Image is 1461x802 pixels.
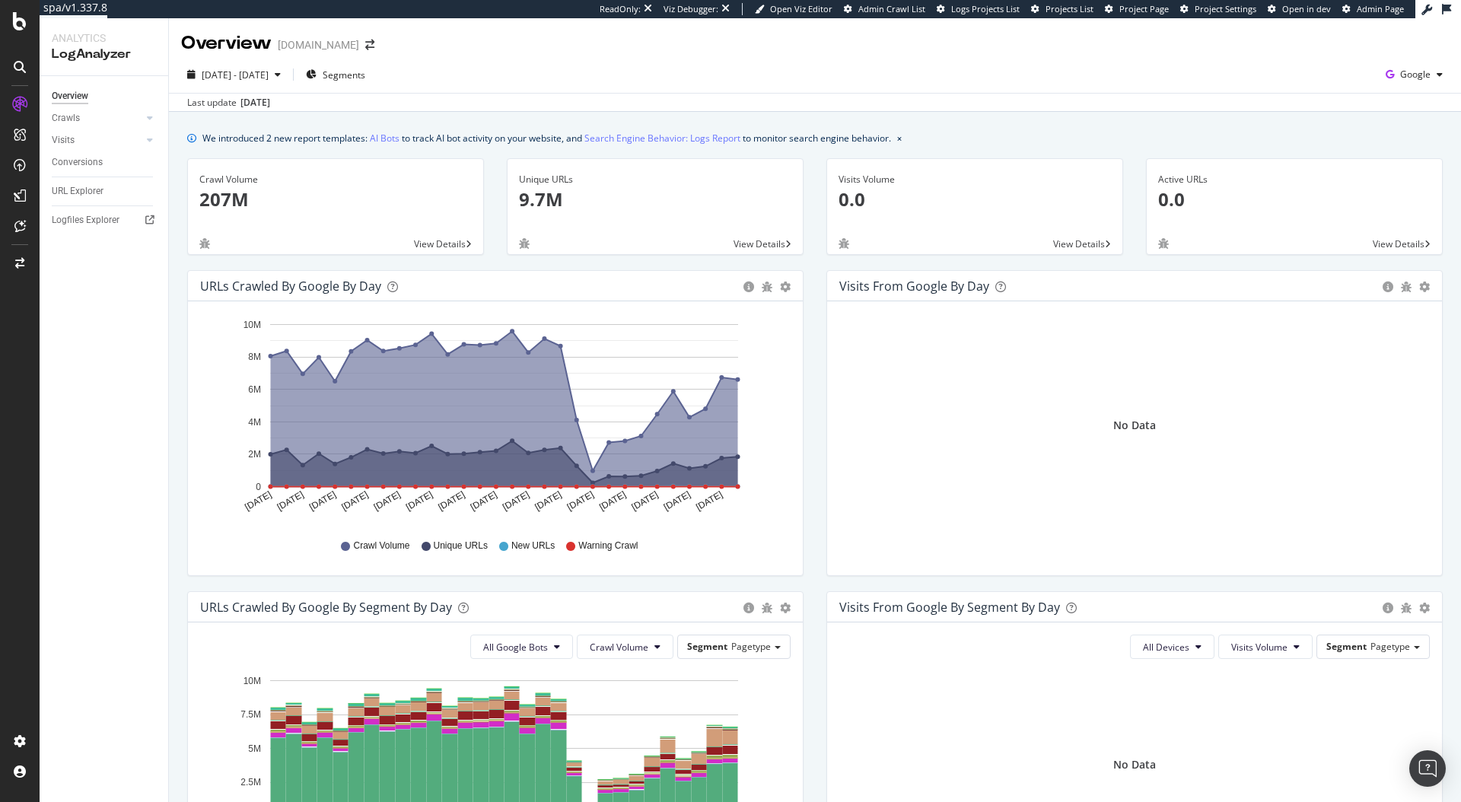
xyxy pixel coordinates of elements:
a: Open Viz Editor [755,3,832,15]
div: info banner [187,130,1443,146]
text: 0 [256,482,261,492]
text: [DATE] [694,489,724,513]
div: Visits from Google by day [839,278,989,294]
a: Project Settings [1180,3,1256,15]
p: 207M [199,186,472,212]
text: 6M [248,384,261,395]
text: [DATE] [243,489,273,513]
div: bug [1401,282,1412,292]
button: All Google Bots [470,635,573,659]
div: Crawl Volume [199,173,472,186]
div: ReadOnly: [600,3,641,15]
span: Project Settings [1195,3,1256,14]
div: bug [839,238,849,249]
text: [DATE] [307,489,338,513]
span: Visits Volume [1231,641,1288,654]
div: Overview [181,30,272,56]
div: LogAnalyzer [52,46,156,63]
div: Crawls [52,110,80,126]
div: arrow-right-arrow-left [365,40,374,50]
div: gear [780,603,791,613]
div: Analytics [52,30,156,46]
span: Unique URLs [434,539,488,552]
div: Active URLs [1158,173,1431,186]
text: [DATE] [597,489,628,513]
span: Pagetype [731,640,771,653]
div: Viz Debugger: [664,3,718,15]
text: [DATE] [533,489,563,513]
span: All Google Bots [483,641,548,654]
span: Segment [687,640,727,653]
text: [DATE] [565,489,596,513]
div: circle-info [743,282,754,292]
a: Logs Projects List [937,3,1020,15]
svg: A chart. [200,313,785,525]
span: Segments [323,68,365,81]
span: Open Viz Editor [770,3,832,14]
text: [DATE] [469,489,499,513]
a: Admin Page [1342,3,1404,15]
div: bug [1158,238,1169,249]
a: Admin Crawl List [844,3,925,15]
a: Project Page [1105,3,1169,15]
text: [DATE] [372,489,403,513]
a: Conversions [52,154,158,170]
span: View Details [414,237,466,250]
span: [DATE] - [DATE] [202,68,269,81]
text: [DATE] [404,489,434,513]
div: Overview [52,88,88,104]
div: bug [762,282,772,292]
div: gear [1419,282,1430,292]
text: [DATE] [630,489,660,513]
a: Visits [52,132,142,148]
div: URLs Crawled by Google by day [200,278,381,294]
div: [DATE] [240,96,270,110]
text: 2M [248,449,261,460]
div: bug [519,238,530,249]
a: Search Engine Behavior: Logs Report [584,130,740,146]
p: 0.0 [839,186,1111,212]
span: View Details [1373,237,1424,250]
div: Visits Volume [839,173,1111,186]
div: URLs Crawled by Google By Segment By Day [200,600,452,615]
a: Open in dev [1268,3,1331,15]
div: Logfiles Explorer [52,212,119,228]
button: Visits Volume [1218,635,1313,659]
p: 0.0 [1158,186,1431,212]
div: Visits from Google By Segment By Day [839,600,1060,615]
text: 7.5M [240,709,261,720]
div: No Data [1113,418,1156,433]
text: 8M [248,352,261,363]
div: bug [1401,603,1412,613]
text: [DATE] [662,489,692,513]
span: Logs Projects List [951,3,1020,14]
div: [DOMAIN_NAME] [278,37,359,53]
span: Crawl Volume [353,539,409,552]
button: Segments [300,62,371,87]
div: We introduced 2 new report templates: to track AI bot activity on your website, and to monitor se... [202,130,891,146]
span: Segment [1326,640,1367,653]
text: 10M [243,320,261,330]
text: [DATE] [275,489,306,513]
text: [DATE] [501,489,531,513]
span: Open in dev [1282,3,1331,14]
div: circle-info [1383,603,1393,613]
div: gear [1419,603,1430,613]
button: All Devices [1130,635,1214,659]
button: close banner [893,127,906,149]
span: Pagetype [1370,640,1410,653]
div: Visits [52,132,75,148]
span: Crawl Volume [590,641,648,654]
span: New URLs [511,539,555,552]
span: Admin Crawl List [858,3,925,14]
div: bug [762,603,772,613]
div: gear [780,282,791,292]
span: View Details [734,237,785,250]
text: 10M [243,676,261,686]
a: Crawls [52,110,142,126]
span: Admin Page [1357,3,1404,14]
a: AI Bots [370,130,399,146]
div: Unique URLs [519,173,791,186]
text: 2.5M [240,777,261,788]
